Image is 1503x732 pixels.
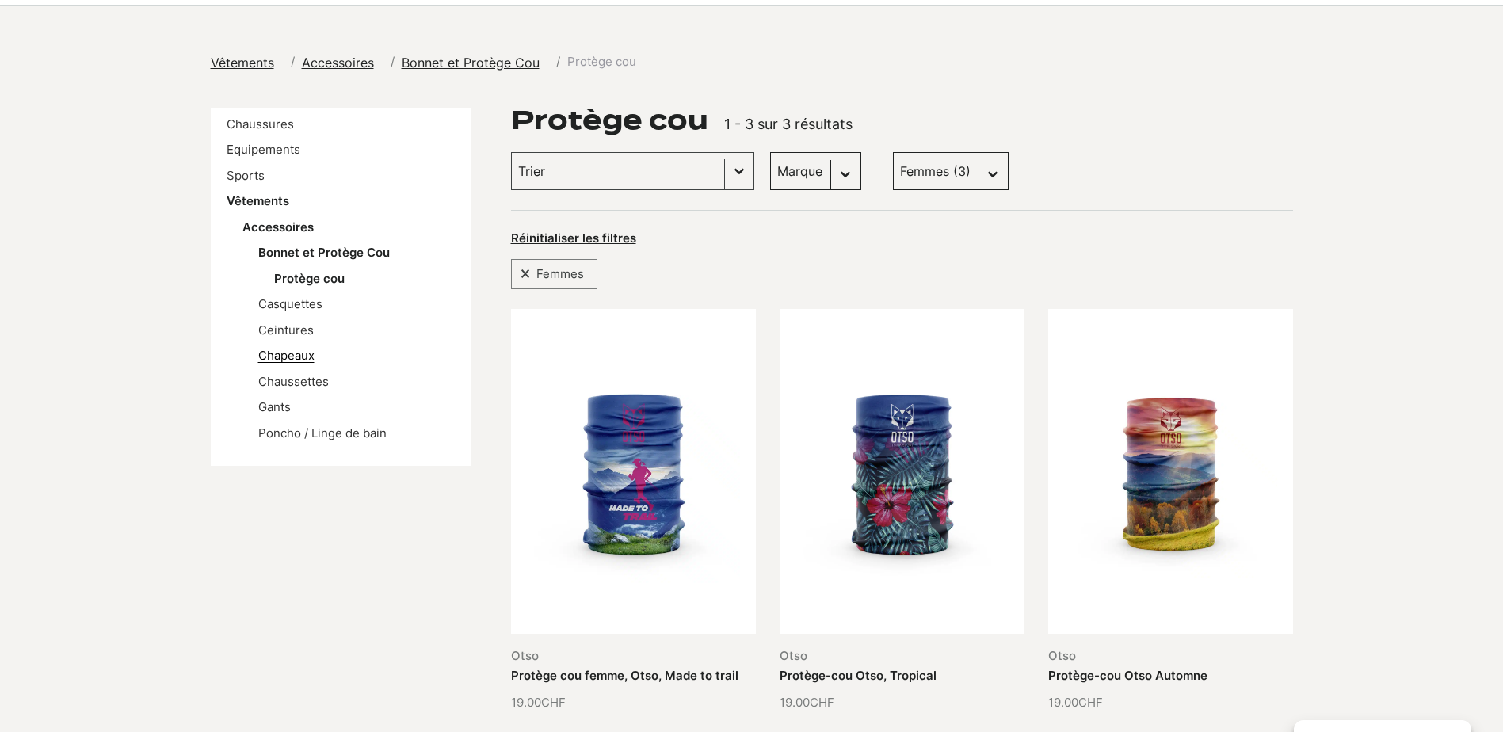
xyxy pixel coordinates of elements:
[511,108,708,133] h1: Protège cou
[511,231,636,246] button: Réinitialiser les filtres
[780,668,937,683] a: Protège-cou Otso, Tropical
[518,161,718,181] input: Trier
[258,245,390,260] a: Bonnet et Protège Cou
[302,55,374,71] span: Accessoires
[258,425,387,440] a: Poncho / Linge de bain
[211,53,284,72] a: Vêtements
[258,348,315,363] a: Chapeaux
[227,142,300,157] a: Equipements
[402,53,549,72] a: Bonnet et Protège Cou
[724,116,853,132] span: 1 - 3 sur 3 résultats
[725,153,753,189] button: Basculer la liste
[274,271,345,286] a: Protège cou
[227,116,294,132] a: Chaussures
[258,374,329,389] a: Chaussettes
[302,53,383,72] a: Accessoires
[211,53,636,72] nav: breadcrumbs
[242,219,314,234] a: Accessoires
[211,55,274,71] span: Vêtements
[227,193,289,208] a: Vêtements
[530,264,590,284] span: Femmes
[227,168,265,183] a: Sports
[1048,668,1207,683] a: Protège-cou Otso Automne
[511,668,738,683] a: Protège cou femme, Otso, Made to trail
[402,55,540,71] span: Bonnet et Protège Cou
[258,399,291,414] a: Gants
[258,296,322,311] a: Casquettes
[567,53,636,71] span: Protège cou
[258,322,314,337] a: Ceintures
[511,259,597,289] div: Femmes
